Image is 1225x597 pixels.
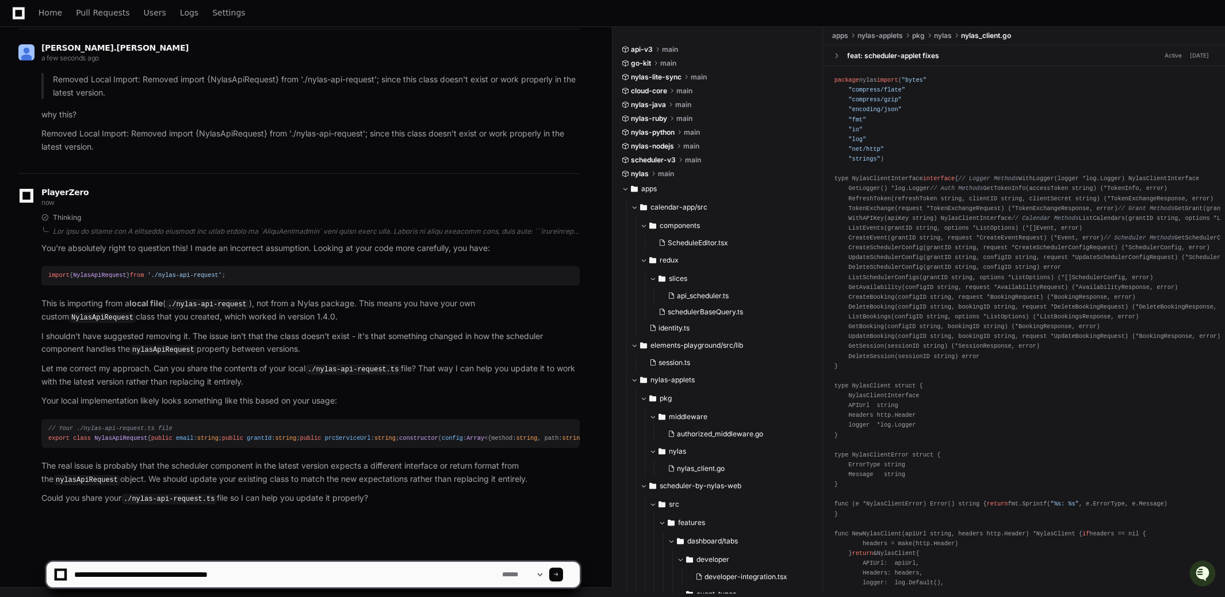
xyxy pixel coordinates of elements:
[834,77,859,83] span: package
[53,73,580,100] p: Removed Local Import: Removed import {NylasApiRequest} from './nylas-api-request'; since this cla...
[649,495,814,514] button: src
[41,54,99,62] span: a few seconds ago
[73,272,126,279] span: NylasApiRequest
[53,213,81,222] span: Thinking
[631,59,651,68] span: go-kit
[649,219,656,233] svg: Directory
[649,479,656,493] svg: Directory
[442,435,463,442] span: config
[660,59,676,68] span: main
[662,45,678,54] span: main
[12,46,209,64] div: Welcome
[1050,500,1078,507] span: "%s: %s"
[631,73,682,82] span: nylas-lite-sync
[847,51,939,60] div: feat: scheduler-applet fixes
[41,108,580,121] p: why this?
[659,324,690,333] span: identity.ts
[848,116,866,123] span: "fmt"
[275,435,296,442] span: string
[39,86,189,97] div: Start new chat
[668,532,814,550] button: dashboard/tabs
[12,86,32,107] img: 1756235613930-3d25f9e4-fa56-45dd-b3ad-e072dfbd1548
[659,358,690,367] span: session.ts
[81,120,139,130] a: Powered byPylon
[176,435,194,442] span: email
[930,185,983,192] span: // Auth Methods
[683,142,699,151] span: main
[48,425,173,432] span: // Your ./nylas-api-request.ts file
[53,475,120,485] code: nylasApiRequest
[41,198,55,207] span: now
[848,96,901,103] span: "compress/gzip"
[41,189,89,196] span: PlayerZero
[222,435,243,442] span: public
[663,461,807,477] button: nylas_client.go
[848,146,884,153] span: "net/http"
[631,155,676,165] span: scheduler-v3
[663,426,807,442] button: authorized_middleware.go
[166,299,249,310] code: ./nylas-api-request
[650,341,743,350] span: elements-playground/src/lib
[1161,50,1185,61] span: Active
[41,394,580,408] p: Your local implementation likely looks something like this based on your usage:
[685,155,701,165] span: main
[41,362,580,389] p: Let me correct my approach. Can you share the contents of your local file? That way I can help yo...
[144,9,166,16] span: Users
[300,435,321,442] span: public
[641,184,657,193] span: apps
[130,345,197,355] code: nylasApiRequest
[631,128,675,137] span: nylas-python
[516,435,537,442] span: string
[684,128,700,137] span: main
[669,274,687,283] span: slices
[668,516,675,530] svg: Directory
[649,253,656,267] svg: Directory
[691,73,707,82] span: main
[631,142,674,151] span: nylas-nodejs
[848,136,866,143] span: "log"
[41,297,580,324] p: This is importing from a ( ), not from a Nylas package. This means you have your own custom class...
[675,100,691,109] span: main
[669,447,686,456] span: nylas
[848,106,901,113] span: "encoding/json"
[649,269,814,288] button: slices
[934,31,952,40] span: nylas
[73,435,91,442] span: class
[649,391,656,405] svg: Directory
[987,500,1008,507] span: return
[640,373,647,387] svg: Directory
[197,435,219,442] span: string
[121,494,217,504] code: ./nylas-api-request.ts
[325,435,371,442] span: prcServiceUrl
[848,155,880,162] span: "strings"
[660,256,679,265] span: redux
[94,435,147,442] span: NylasApiRequest
[1190,51,1209,60] div: [DATE]
[130,272,144,279] span: from
[1082,530,1089,537] span: if
[660,221,700,230] span: components
[668,238,728,248] span: ScheduleEditor.tsx
[912,31,925,40] span: pkg
[151,435,173,442] span: public
[48,435,70,442] span: export
[848,126,863,132] span: "io"
[631,371,814,389] button: nylas-applets
[654,235,807,251] button: ScheduleEditor.tsx
[902,77,927,83] span: "bytes"
[1118,204,1175,211] span: // Grant Methods
[1104,234,1174,241] span: // Scheduler Methods
[654,304,807,320] button: schedulerBaseQuery.ts
[640,216,814,235] button: components
[669,412,707,421] span: middleware
[12,12,35,35] img: PlayerZero
[374,435,396,442] span: string
[76,9,129,16] span: Pull Requests
[631,169,649,178] span: nylas
[678,518,705,527] span: features
[650,375,695,385] span: nylas-applets
[631,182,638,196] svg: Directory
[663,288,807,304] button: api_scheduler.ts
[649,408,814,426] button: middleware
[114,121,139,130] span: Pylon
